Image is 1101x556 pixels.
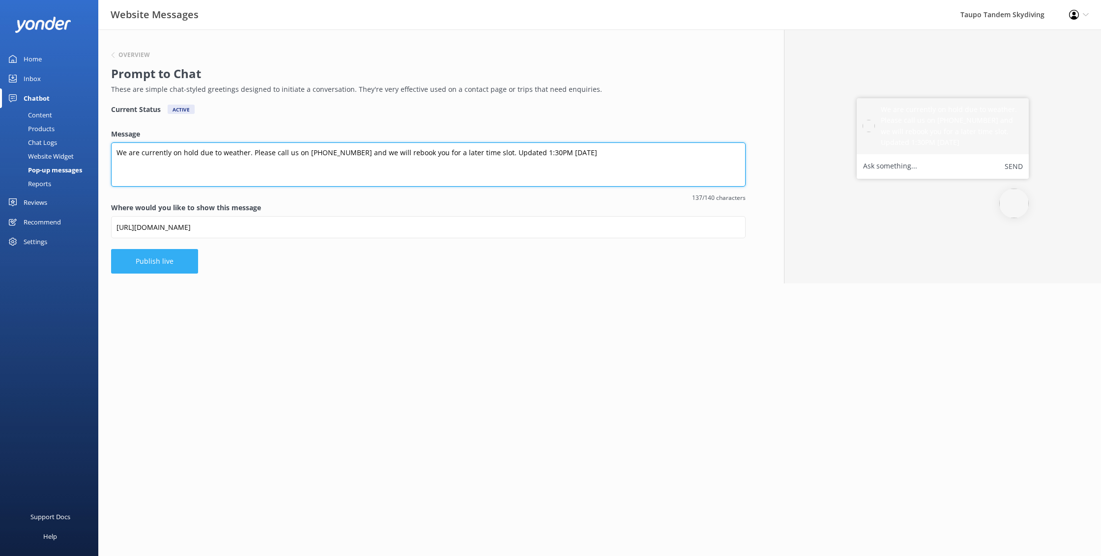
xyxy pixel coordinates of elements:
div: Products [6,122,55,136]
img: yonder-white-logo.png [15,17,71,33]
div: Settings [24,232,47,251]
div: Chat Logs [6,136,57,149]
div: Reviews [24,193,47,212]
input: https://www.example.com/page [111,216,746,238]
div: Website Widget [6,149,74,163]
div: Home [24,49,42,69]
h4: Current Status [111,105,161,114]
a: Pop-up messages [6,163,98,177]
h2: Prompt to Chat [111,64,741,83]
h3: Website Messages [111,7,199,23]
p: These are simple chat-styled greetings designed to initiate a conversation. They're very effectiv... [111,84,741,95]
span: 137/140 characters [111,193,746,202]
button: Send [1005,160,1023,173]
h5: We are currently on hold due to weather. Please call us on [PHONE_NUMBER] and we will rebook you ... [881,104,1023,148]
label: Where would you like to show this message [111,202,746,213]
div: Inbox [24,69,41,88]
a: Products [6,122,98,136]
button: Overview [111,52,150,58]
div: Pop-up messages [6,163,82,177]
div: Recommend [24,212,61,232]
h6: Overview [118,52,150,58]
div: Chatbot [24,88,50,108]
div: Support Docs [30,507,70,527]
div: Active [168,105,195,114]
div: Reports [6,177,51,191]
label: Message [111,129,746,139]
a: Content [6,108,98,122]
div: Content [6,108,52,122]
button: Publish live [111,249,198,274]
a: Website Widget [6,149,98,163]
textarea: We are currently on hold due to weather. Please call us on [PHONE_NUMBER] and we will rebook you ... [111,142,746,187]
a: Chat Logs [6,136,98,149]
div: Help [43,527,57,546]
a: Reports [6,177,98,191]
label: Ask something... [863,160,917,173]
